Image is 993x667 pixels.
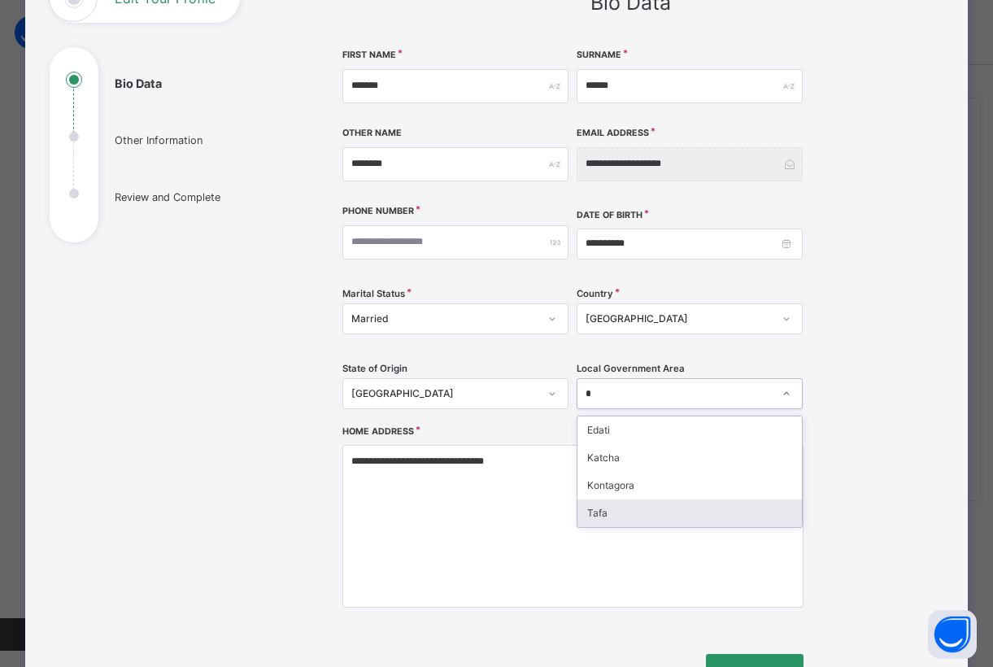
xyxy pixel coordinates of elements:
span: Marital Status [342,287,405,301]
label: Other Name [342,127,402,140]
div: Tafa [577,499,802,527]
div: [GEOGRAPHIC_DATA] [586,312,773,326]
span: Local Government Area [577,362,685,376]
div: Married [351,312,538,326]
label: Home Address [342,425,414,438]
div: Katcha [577,444,802,472]
div: Kontagora [577,472,802,499]
div: [GEOGRAPHIC_DATA] [351,386,538,401]
label: First Name [342,49,396,62]
label: Date of Birth [577,209,642,222]
button: Open asap [928,610,977,659]
label: Phone Number [342,205,414,218]
span: Country [577,287,613,301]
label: Email Address [577,127,649,140]
div: Edati [577,416,802,444]
label: Surname [577,49,621,62]
span: State of Origin [342,362,407,376]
